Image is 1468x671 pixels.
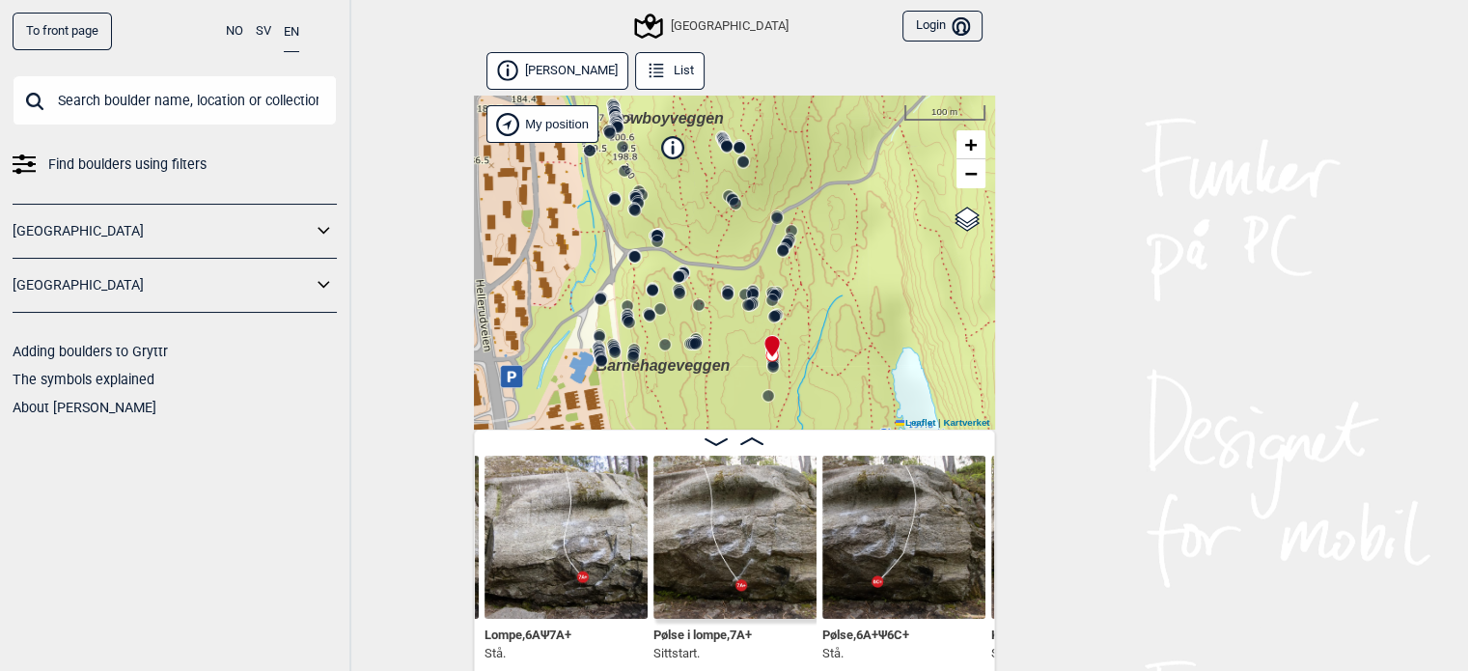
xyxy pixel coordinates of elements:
[822,624,909,642] span: Pølse , 6A+ Ψ 6C+
[13,372,154,387] a: The symbols explained
[284,13,299,52] button: EN
[991,624,1058,642] span: Kebab , 4 Ψ 5+
[610,110,724,126] span: Cowboyveggen
[637,14,788,38] div: [GEOGRAPHIC_DATA]
[956,130,985,159] a: Zoom in
[653,644,752,663] p: Sittstart.
[943,417,989,428] a: Kartverket
[653,624,752,642] span: Pølse i lompe , 7A+
[896,417,935,428] a: Leaflet
[956,159,985,188] a: Zoom out
[13,344,168,359] a: Adding boulders to Gryttr
[822,644,909,663] p: Stå.
[485,624,571,642] span: Lompe , 6A Ψ 7A+
[13,13,112,50] a: To front page
[13,75,337,126] input: Search boulder name, location or collection
[486,52,629,90] button: [PERSON_NAME]
[902,11,982,42] button: Login
[653,456,817,619] img: Polse i lompe 230508
[486,105,598,143] div: Show my position
[822,456,985,619] img: Polse SS 200526
[13,271,312,299] a: [GEOGRAPHIC_DATA]
[48,151,207,179] span: Find boulders using filters
[596,357,731,374] span: Barnehageveggen
[904,105,985,121] div: 100 m
[964,161,977,185] span: −
[256,13,271,50] button: SV
[485,456,648,619] img: Lompe SS
[13,151,337,179] a: Find boulders using filters
[991,456,1154,619] img: Kebab 200524
[991,644,1058,663] p: Stå.
[964,132,977,156] span: +
[635,52,706,90] button: List
[13,217,312,245] a: [GEOGRAPHIC_DATA]
[485,644,571,663] p: Stå.
[13,400,156,415] a: About [PERSON_NAME]
[949,198,985,240] a: Layers
[938,417,941,428] span: |
[226,13,243,50] button: NO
